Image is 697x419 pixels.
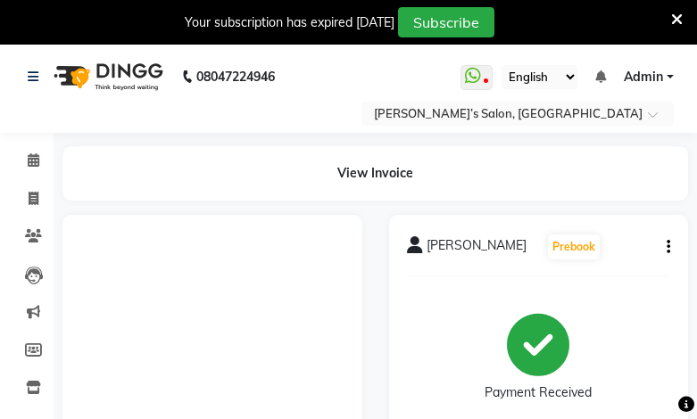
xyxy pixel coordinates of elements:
[398,7,494,37] button: Subscribe
[427,236,527,261] span: [PERSON_NAME]
[196,52,275,102] b: 08047224946
[46,52,168,102] img: logo
[624,68,663,86] span: Admin
[62,146,688,201] div: View Invoice
[485,383,592,402] div: Payment Received
[185,13,394,32] div: Your subscription has expired [DATE]
[548,234,600,259] button: Prebook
